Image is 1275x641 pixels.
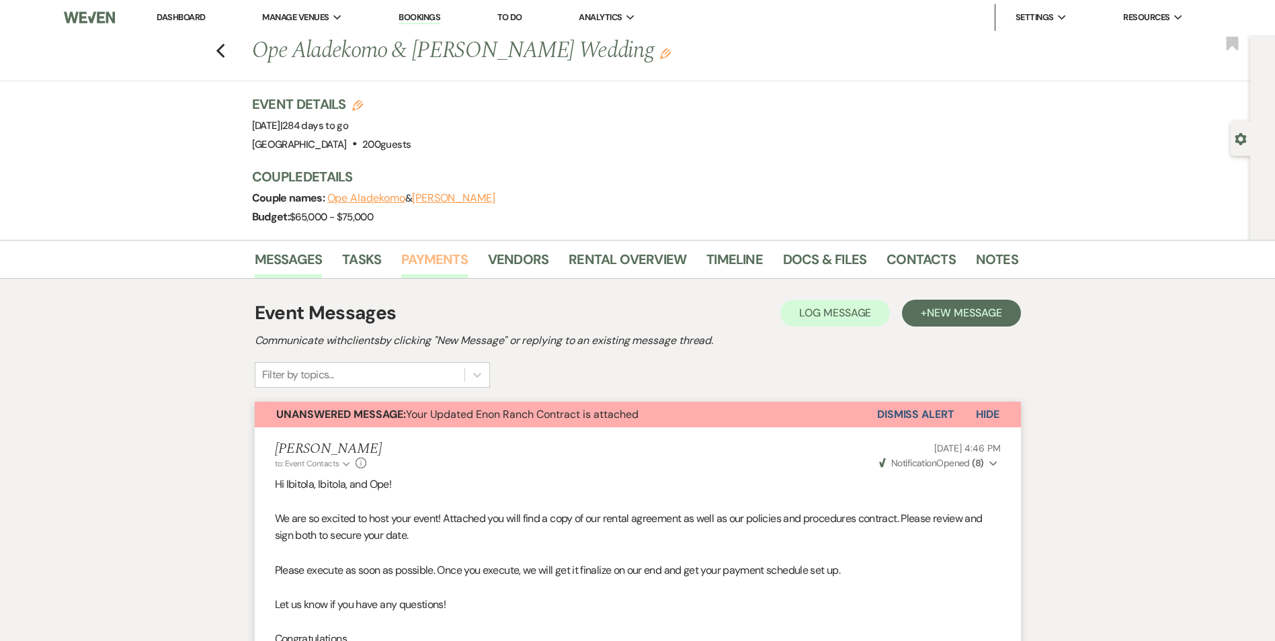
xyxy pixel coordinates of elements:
h3: Couple Details [252,167,1005,186]
h5: [PERSON_NAME] [275,441,382,458]
span: Couple names: [252,191,327,205]
button: Hide [954,402,1021,427]
span: [DATE] 4:46 PM [934,442,1000,454]
a: Contacts [887,249,956,278]
h1: Ope Aladekomo & [PERSON_NAME] Wedding [252,35,854,67]
span: & [327,191,495,205]
span: 284 days to go [282,119,348,132]
a: Docs & Files [783,249,866,278]
span: We are so excited to host your event! Attached you will find a copy of our rental agreement as we... [275,511,983,543]
span: Analytics [579,11,622,24]
a: Payments [401,249,468,278]
button: Unanswered Message:Your Updated Enon Ranch Contract is attached [255,402,877,427]
span: New Message [927,306,1001,320]
span: Settings [1016,11,1054,24]
span: Budget: [252,210,290,224]
button: Ope Aladekomo [327,193,405,204]
button: Log Message [780,300,890,327]
h3: Event Details [252,95,411,114]
span: [DATE] [252,119,349,132]
button: Open lead details [1235,132,1247,144]
a: Tasks [342,249,381,278]
a: To Do [497,11,522,23]
span: to: Event Contacts [275,458,339,469]
span: Hide [976,407,999,421]
span: Manage Venues [262,11,329,24]
span: Let us know if you have any questions! [275,597,446,611]
button: [PERSON_NAME] [412,193,495,204]
a: Vendors [488,249,548,278]
button: +New Message [902,300,1020,327]
strong: Unanswered Message: [276,407,406,421]
span: Notification [891,457,936,469]
span: Opened [879,457,984,469]
strong: ( 8 ) [972,457,983,469]
span: Your Updated Enon Ranch Contract is attached [276,407,639,421]
a: Rental Overview [569,249,686,278]
div: Filter by topics... [262,367,334,383]
span: | [280,119,348,132]
button: Edit [660,47,671,59]
a: Timeline [706,249,763,278]
p: Hi Ibitola, Ibitola, and Ope! [275,476,1001,493]
img: Weven Logo [64,3,115,32]
button: NotificationOpened (8) [877,456,1001,470]
span: $65,000 - $75,000 [290,210,373,224]
span: Resources [1123,11,1169,24]
span: Log Message [799,306,871,320]
a: Bookings [399,11,440,24]
a: Messages [255,249,323,278]
span: [GEOGRAPHIC_DATA] [252,138,347,151]
h1: Event Messages [255,299,397,327]
a: Dashboard [157,11,205,23]
span: 200 guests [362,138,411,151]
h2: Communicate with clients by clicking "New Message" or replying to an existing message thread. [255,333,1021,349]
a: Notes [976,249,1018,278]
button: to: Event Contacts [275,458,352,470]
span: Please execute as soon as possible. Once you execute, we will get it finalize on our end and get ... [275,563,840,577]
button: Dismiss Alert [877,402,954,427]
